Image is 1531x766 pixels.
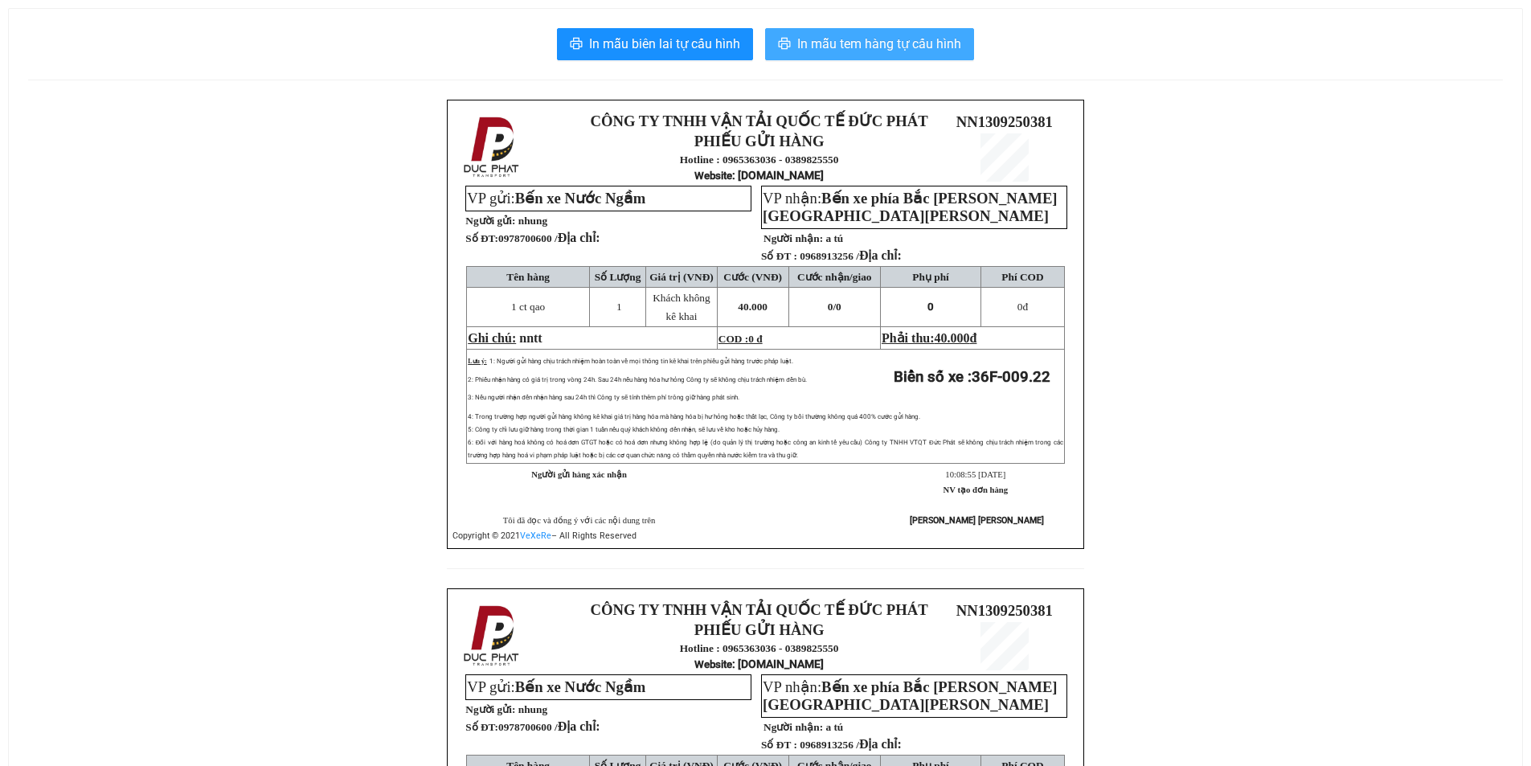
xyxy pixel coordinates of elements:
span: Bến xe phía Bắc [PERSON_NAME][GEOGRAPHIC_DATA][PERSON_NAME] [763,190,1058,224]
span: VP gửi: [467,678,645,695]
span: NN1309250381 [956,602,1053,619]
span: VP nhận: [763,678,1058,713]
span: 0978700600 / [498,232,600,244]
img: logo [459,602,526,670]
span: VP gửi: [467,190,645,207]
span: 6: Đối với hàng hoá không có hoá đơn GTGT hoặc có hoá đơn nhưng không hợp lệ (do quản lý thị trườ... [468,439,1063,459]
span: 0 [927,301,934,313]
strong: : [DOMAIN_NAME] [694,169,824,182]
span: 0968913256 / [800,739,902,751]
span: Tên hàng [506,271,550,283]
span: 0968913256 / [800,250,902,262]
span: Số Lượng [595,271,641,283]
button: printerIn mẫu biên lai tự cấu hình [557,28,753,60]
span: đ [1017,301,1028,313]
span: Cước (VNĐ) [723,271,782,283]
span: 5: Công ty chỉ lưu giữ hàng trong thời gian 1 tuần nếu quý khách không đến nhận, sẽ lưu về kho ho... [468,426,779,433]
span: Địa chỉ: [558,719,600,733]
span: Bến xe Nước Ngầm [515,190,646,207]
span: Địa chỉ: [558,231,600,244]
strong: PHIẾU GỬI HÀNG [694,621,825,638]
strong: Hotline : 0965363036 - 0389825550 [680,154,839,166]
strong: Người gửi: [465,215,515,227]
span: a tú [825,232,843,244]
span: 4: Trong trường hợp người gửi hàng không kê khai giá trị hàng hóa mà hàng hóa bị hư hỏng hoặc thấ... [468,413,920,420]
span: printer [570,37,583,52]
span: Địa chỉ: [859,737,902,751]
span: nntt [519,331,542,345]
strong: CÔNG TY TNHH VẬN TẢI QUỐC TẾ ĐỨC PHÁT [591,113,928,129]
strong: Số ĐT : [761,250,797,262]
span: Copyright © 2021 – All Rights Reserved [452,530,637,541]
span: 0978700600 / [498,721,600,733]
strong: Người nhận: [763,232,823,244]
span: 1 ct qao [511,301,545,313]
span: 0/ [828,301,841,313]
span: Giá trị (VNĐ) [649,271,714,283]
span: Phải thu: [882,331,976,345]
span: 1: Người gửi hàng chịu trách nhiệm hoàn toàn về mọi thông tin kê khai trên phiếu gửi hàng trước p... [489,358,793,365]
span: In mẫu biên lai tự cấu hình [589,34,740,54]
strong: Người gửi hàng xác nhận [531,470,627,479]
span: Khách không kê khai [653,292,710,322]
button: printerIn mẫu tem hàng tự cấu hình [765,28,974,60]
span: Phí COD [1001,271,1043,283]
span: nhung [518,215,547,227]
strong: CÔNG TY TNHH VẬN TẢI QUỐC TẾ ĐỨC PHÁT [591,601,928,618]
strong: PHIẾU GỬI HÀNG [694,133,825,150]
span: Địa chỉ: [859,248,902,262]
span: 10:08:55 [DATE] [945,470,1005,479]
a: VeXeRe [520,530,551,541]
strong: Hotline : 0965363036 - 0389825550 [680,642,839,654]
span: In mẫu tem hàng tự cấu hình [797,34,961,54]
strong: Người gửi: [465,703,515,715]
span: 0 đ [748,333,762,345]
strong: Số ĐT: [465,721,600,733]
span: Tôi đã đọc và đồng ý với các nội dung trên [503,516,656,525]
span: VP nhận: [763,190,1058,224]
span: NN1309250381 [956,113,1053,130]
span: đ [970,331,977,345]
span: Bến xe phía Bắc [PERSON_NAME][GEOGRAPHIC_DATA][PERSON_NAME] [763,678,1058,713]
span: a tú [825,721,843,733]
strong: Số ĐT: [465,232,600,244]
span: 1 [616,301,622,313]
span: Lưu ý: [468,358,486,365]
span: 40.000 [738,301,768,313]
span: Ghi chú: [468,331,516,345]
span: printer [778,37,791,52]
span: 40.000 [935,331,970,345]
span: nhung [518,703,547,715]
strong: NV tạo đơn hàng [944,485,1008,494]
span: 0 [836,301,841,313]
strong: : [DOMAIN_NAME] [694,657,824,670]
span: 36F-009.22 [972,368,1050,386]
strong: Người nhận: [763,721,823,733]
strong: Biển số xe : [894,368,1050,386]
span: COD : [718,333,763,345]
span: 3: Nếu người nhận đến nhận hàng sau 24h thì Công ty sẽ tính thêm phí trông giữ hàng phát sinh. [468,394,739,401]
span: Phụ phí [912,271,948,283]
span: Cước nhận/giao [797,271,872,283]
span: 0 [1017,301,1023,313]
span: Bến xe Nước Ngầm [515,678,646,695]
strong: [PERSON_NAME] [PERSON_NAME] [910,515,1044,526]
img: logo [459,113,526,181]
span: Website [694,170,732,182]
strong: Số ĐT : [761,739,797,751]
span: Website [694,658,732,670]
span: 2: Phiếu nhận hàng có giá trị trong vòng 24h. Sau 24h nếu hàng hóa hư hỏng Công ty sẽ không chịu ... [468,376,806,383]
